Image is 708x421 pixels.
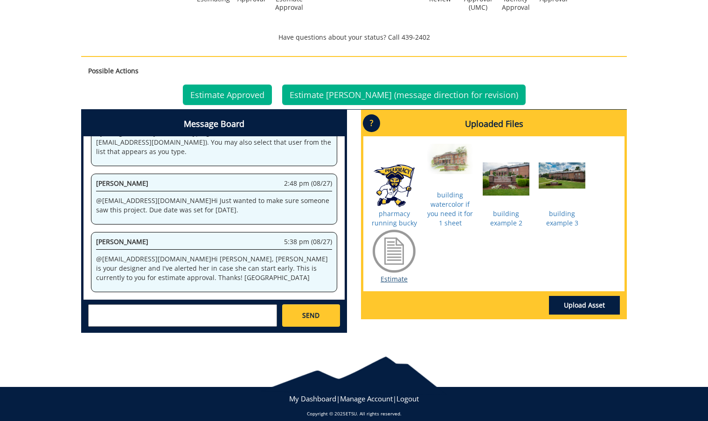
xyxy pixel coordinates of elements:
a: pharmacy running bucky [372,209,417,227]
p: Have questions about your status? Call 439-2402 [81,33,627,42]
a: Estimate Approved [183,84,272,105]
a: My Dashboard [289,394,336,403]
textarea: messageToSend [88,304,277,327]
a: Estimate [PERSON_NAME] (message direction for revision) [282,84,526,105]
p: @ [EMAIL_ADDRESS][DOMAIN_NAME] Hi [PERSON_NAME], [PERSON_NAME] is your designer and I've alerted ... [96,254,332,282]
h4: Uploaded Files [363,112,625,136]
a: ETSU [346,410,357,417]
a: Upload Asset [549,296,620,315]
a: building example 3 [546,209,578,227]
h4: Message Board [83,112,345,136]
a: building example 2 [490,209,522,227]
strong: Possible Actions [88,66,139,75]
span: [PERSON_NAME] [96,237,148,246]
a: Estimate [381,274,408,283]
span: 5:38 pm (08/27) [284,237,332,246]
a: SEND [282,304,340,327]
p: @ [EMAIL_ADDRESS][DOMAIN_NAME] Hi Just wanted to make sure someone saw this project. Due date was... [96,196,332,215]
span: [PERSON_NAME] [96,179,148,188]
a: building watercolor if you need it for 1 sheet [427,190,473,227]
span: 2:48 pm (08/27) [284,179,332,188]
p: ? [363,114,380,132]
span: SEND [302,311,319,320]
a: Logout [396,394,419,403]
a: Manage Account [340,394,393,403]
